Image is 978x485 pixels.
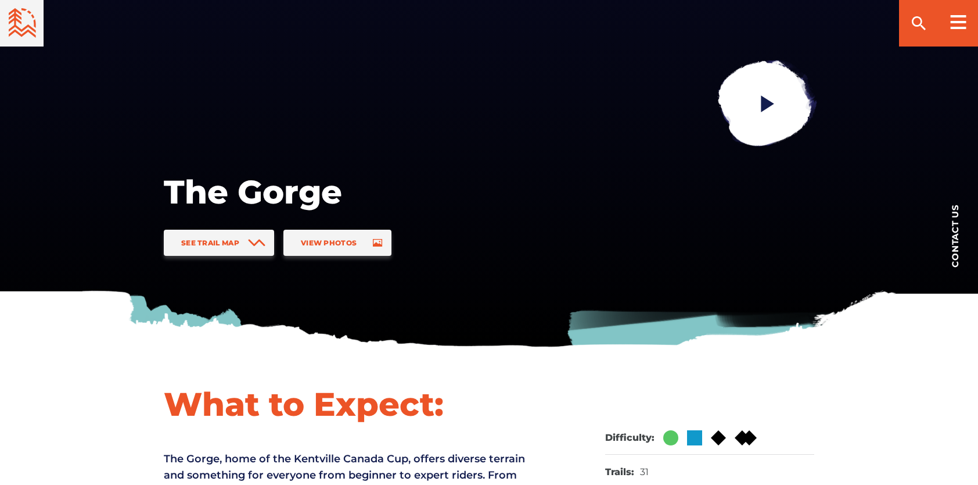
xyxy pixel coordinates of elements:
a: Contact us [932,186,978,285]
span: Contact us [951,204,959,268]
img: Double Black DIamond [735,430,757,445]
h1: The Gorge [164,172,535,212]
dd: 31 [640,466,649,479]
span: See Trail Map [181,238,239,247]
span: View Photos [301,238,357,247]
ion-icon: play [757,93,778,114]
img: Green Circle [663,430,678,445]
ion-icon: search [909,14,928,33]
img: Blue Square [687,430,702,445]
h1: What to Expect: [164,384,541,425]
a: View Photos [283,230,391,256]
img: Black Diamond [711,430,726,445]
dt: Difficulty: [605,432,655,444]
a: See Trail Map [164,230,274,256]
dt: Trails: [605,466,634,479]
